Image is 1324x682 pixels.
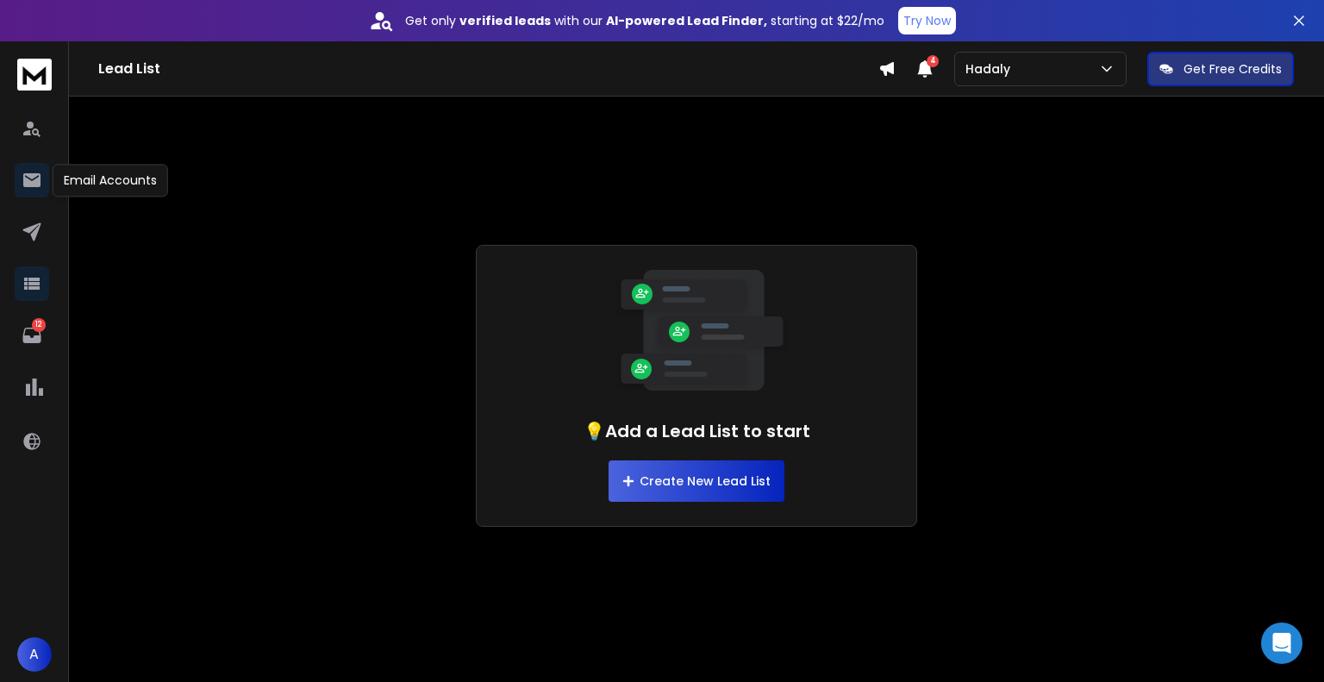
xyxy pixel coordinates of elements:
button: A [17,637,52,672]
div: Email Accounts [53,164,168,197]
p: Get Free Credits [1183,60,1282,78]
h1: 💡Add a Lead List to start [584,419,810,443]
button: Get Free Credits [1147,52,1294,86]
button: Create New Lead List [609,460,784,502]
p: Hadaly [965,60,1017,78]
p: Get only with our starting at $22/mo [405,12,884,29]
span: 4 [927,55,939,67]
strong: verified leads [459,12,551,29]
p: 12 [32,318,46,332]
button: Try Now [898,7,956,34]
strong: AI-powered Lead Finder, [606,12,767,29]
img: logo [17,59,52,91]
a: 12 [15,318,49,353]
p: Try Now [903,12,951,29]
div: Open Intercom Messenger [1261,623,1302,664]
h1: Lead List [98,59,878,79]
